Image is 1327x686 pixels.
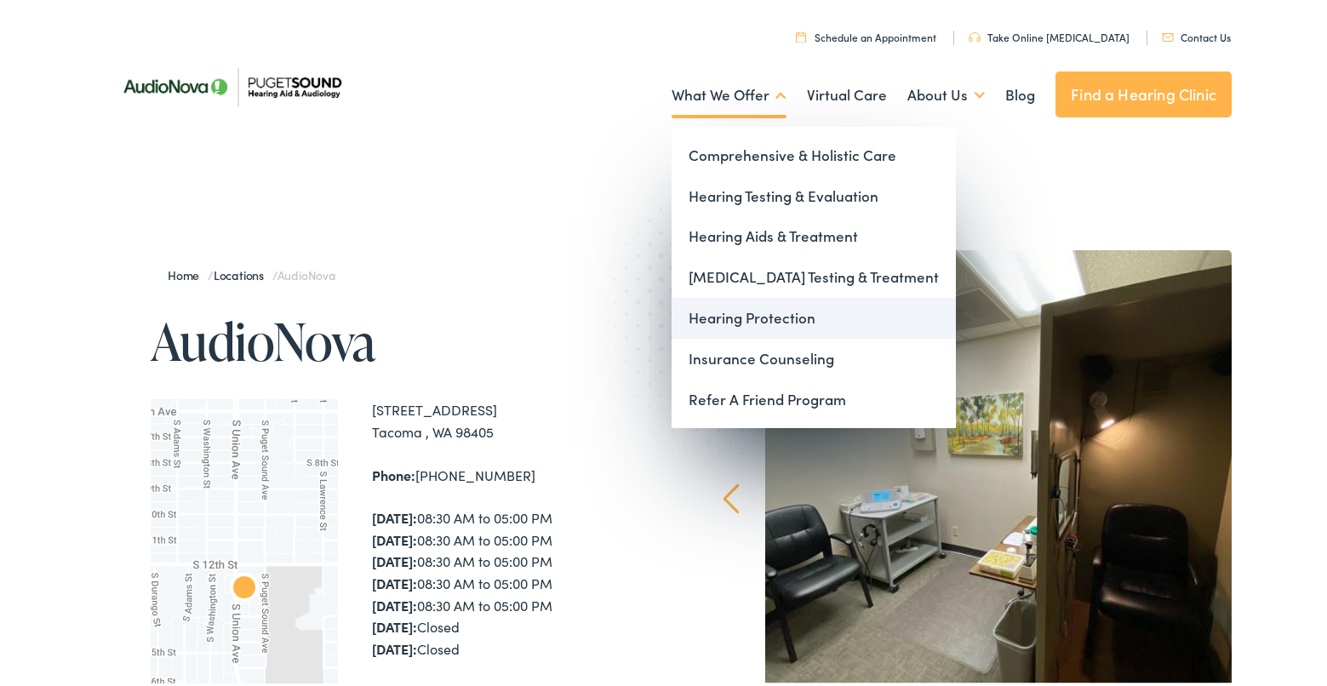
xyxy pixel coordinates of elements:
a: Virtual Care [807,60,887,123]
a: Locations [214,263,272,280]
a: Blog [1005,60,1035,123]
strong: [DATE]: [372,505,417,523]
strong: [DATE]: [372,548,417,567]
div: AudioNova [224,566,265,607]
a: Schedule an Appointment [796,26,936,41]
div: 08:30 AM to 05:00 PM 08:30 AM to 05:00 PM 08:30 AM to 05:00 PM 08:30 AM to 05:00 PM 08:30 AM to 0... [372,504,670,656]
span: / / [168,263,335,280]
a: Contact Us [1162,26,1231,41]
a: What We Offer [672,60,786,123]
a: Comprehensive & Holistic Care [672,132,956,173]
span: AudioNova [277,263,335,280]
strong: [DATE]: [372,570,417,589]
strong: [DATE]: [372,614,417,632]
a: Hearing Testing & Evaluation [672,173,956,214]
div: [PHONE_NUMBER] [372,461,670,483]
div: [STREET_ADDRESS] Tacoma , WA 98405 [372,396,670,439]
a: Insurance Counseling [672,335,956,376]
img: utility icon [969,29,981,39]
a: About Us [907,60,985,123]
a: Refer A Friend Program [672,376,956,417]
a: Prev [724,480,740,511]
h1: AudioNova [151,310,670,366]
strong: [DATE]: [372,527,417,546]
strong: Phone: [372,462,415,481]
a: Hearing Protection [672,294,956,335]
a: [MEDICAL_DATA] Testing & Treatment [672,254,956,294]
a: Take Online [MEDICAL_DATA] [969,26,1130,41]
img: utility icon [1162,30,1174,38]
a: Find a Hearing Clinic [1055,68,1232,114]
strong: [DATE]: [372,592,417,611]
img: utility icon [796,28,806,39]
strong: [DATE]: [372,636,417,655]
a: Home [168,263,208,280]
a: Hearing Aids & Treatment [672,213,956,254]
